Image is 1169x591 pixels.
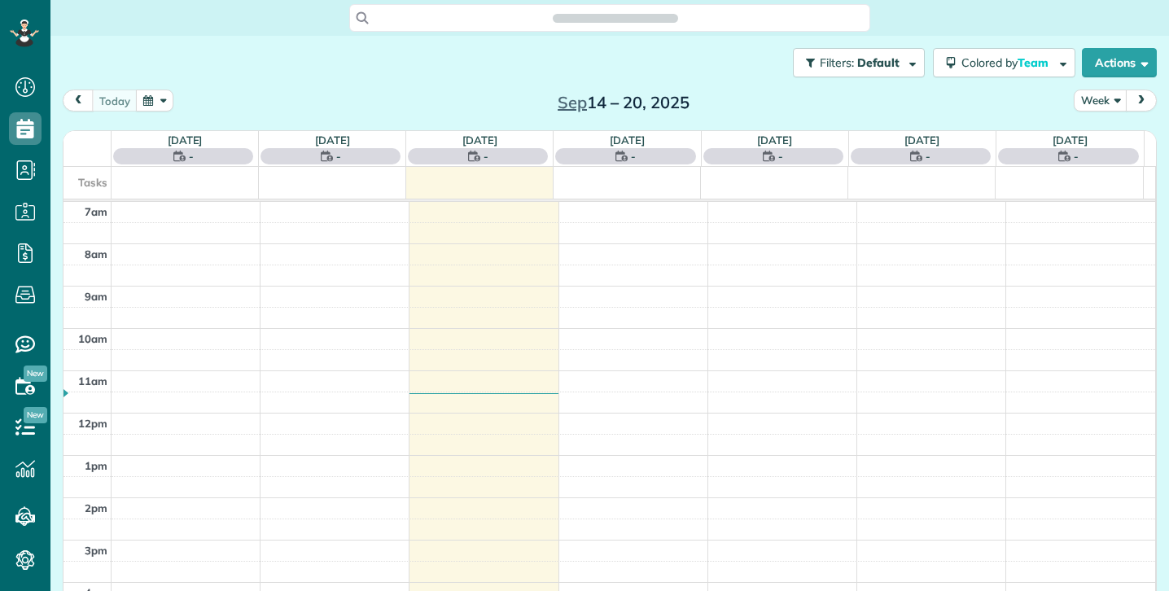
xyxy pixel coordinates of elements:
[926,148,930,164] span: -
[569,10,661,26] span: Search ZenMaid…
[336,148,341,164] span: -
[85,459,107,472] span: 1pm
[757,134,792,147] a: [DATE]
[1074,148,1079,164] span: -
[85,290,107,303] span: 9am
[78,176,107,189] span: Tasks
[933,48,1075,77] button: Colored byTeam
[558,92,587,112] span: Sep
[631,148,636,164] span: -
[1053,134,1088,147] a: [DATE]
[78,417,107,430] span: 12pm
[85,501,107,514] span: 2pm
[85,544,107,557] span: 3pm
[857,55,900,70] span: Default
[904,134,939,147] a: [DATE]
[522,94,725,112] h2: 14 – 20, 2025
[610,134,645,147] a: [DATE]
[1082,48,1157,77] button: Actions
[315,134,350,147] a: [DATE]
[168,134,203,147] a: [DATE]
[92,90,138,112] button: today
[1126,90,1157,112] button: next
[24,366,47,382] span: New
[793,48,925,77] button: Filters: Default
[462,134,497,147] a: [DATE]
[85,205,107,218] span: 7am
[24,407,47,423] span: New
[1018,55,1051,70] span: Team
[189,148,194,164] span: -
[63,90,94,112] button: prev
[78,332,107,345] span: 10am
[820,55,854,70] span: Filters:
[484,148,488,164] span: -
[785,48,925,77] a: Filters: Default
[1074,90,1127,112] button: Week
[778,148,783,164] span: -
[78,374,107,387] span: 11am
[961,55,1054,70] span: Colored by
[85,247,107,260] span: 8am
